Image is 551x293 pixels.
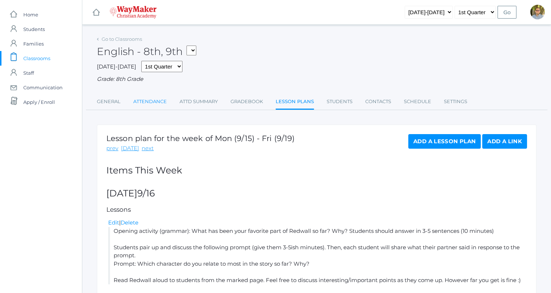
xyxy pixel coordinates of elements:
[133,94,167,109] a: Attendance
[97,75,536,83] div: Grade: 8th Grade
[121,219,138,226] a: Delete
[97,63,136,70] span: [DATE]-[DATE]
[23,22,45,36] span: Students
[327,94,353,109] a: Students
[108,227,527,285] li: Opening activity (grammar): What has been your favorite part of Redwall so far? Why? Students sho...
[102,36,142,42] a: Go to Classrooms
[121,144,139,153] a: [DATE]
[23,36,44,51] span: Families
[482,134,527,149] a: Add a Link
[180,94,218,109] a: Attd Summary
[106,165,527,176] h2: Items This Week
[106,206,527,213] h5: Lessons
[408,134,481,149] a: Add a Lesson Plan
[23,7,38,22] span: Home
[444,94,467,109] a: Settings
[108,219,527,227] div: |
[231,94,263,109] a: Gradebook
[106,134,295,142] h1: Lesson plan for the week of Mon (9/15) - Fri (9/19)
[404,94,431,109] a: Schedule
[23,80,63,95] span: Communication
[142,144,154,153] a: next
[110,6,157,19] img: waymaker-logo-stack-white-1602f2b1af18da31a5905e9982d058868370996dac5278e84edea6dabf9a3315.png
[276,94,314,110] a: Lesson Plans
[106,144,118,153] a: prev
[97,46,196,57] h2: English - 8th, 9th
[530,5,545,19] div: Kylen Braileanu
[108,219,119,226] a: Edit
[137,188,155,199] span: 9/16
[365,94,391,109] a: Contacts
[23,66,34,80] span: Staff
[23,51,50,66] span: Classrooms
[497,6,516,19] input: Go
[97,94,121,109] a: General
[23,95,55,109] span: Apply / Enroll
[106,188,527,199] h2: [DATE]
